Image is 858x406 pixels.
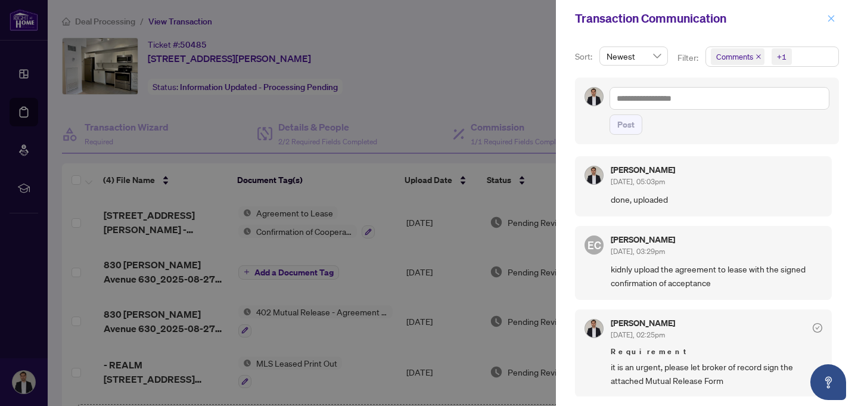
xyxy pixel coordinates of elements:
h5: [PERSON_NAME] [611,319,675,327]
span: kidnly upload the agreement to lease with the signed confirmation of acceptance [611,262,822,290]
div: Transaction Communication [575,10,823,27]
p: Sort: [575,50,595,63]
span: check-circle [813,323,822,333]
button: Open asap [810,364,846,400]
span: done, uploaded [611,193,822,206]
span: Requirement [611,346,822,358]
span: Comments [711,48,764,65]
span: [DATE], 02:25pm [611,330,665,339]
span: [DATE], 03:29pm [611,247,665,256]
span: Newest [607,47,661,65]
img: Profile Icon [585,88,603,106]
img: Profile Icon [585,320,603,337]
img: Profile Icon [585,166,603,184]
div: +1 [777,51,786,63]
span: [DATE], 05:03pm [611,177,665,186]
span: close [756,54,761,60]
p: Filter: [677,51,700,64]
span: close [827,14,835,23]
span: EC [587,237,601,253]
h5: [PERSON_NAME] [611,235,675,244]
span: it is an urgent, please let broker of record sign the attached Mutual Release Form [611,360,822,388]
h5: [PERSON_NAME] [611,166,675,174]
span: Comments [716,51,753,63]
button: Post [610,114,642,135]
